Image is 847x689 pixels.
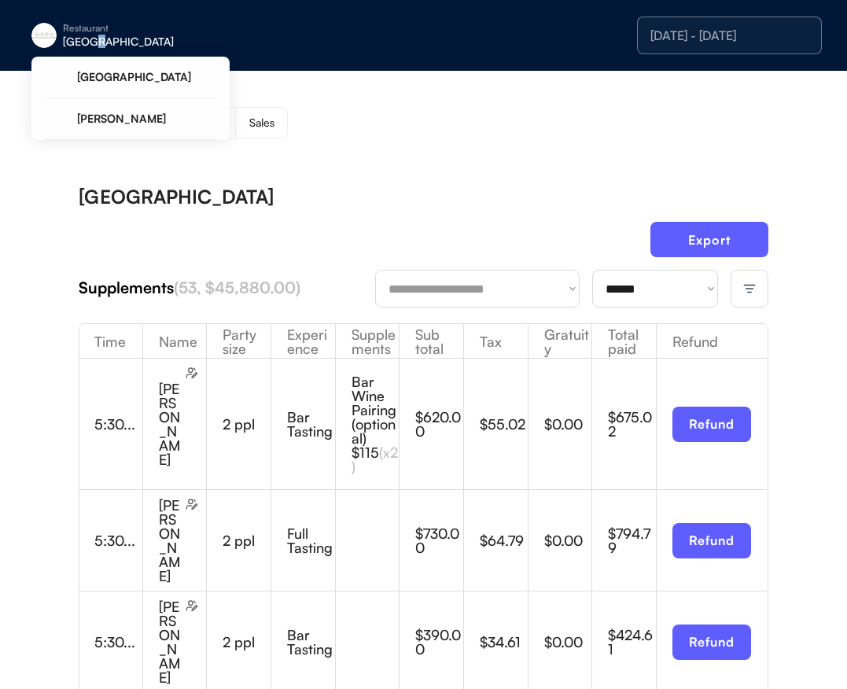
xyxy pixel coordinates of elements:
[201,69,217,85] img: yH5BAEAAAAALAAAAAABAAEAAAIBRAA7
[186,599,198,612] img: users-edit.svg
[44,64,69,90] img: yH5BAEAAAAALAAAAAABAAEAAAIBRAA7
[249,117,274,128] div: Sales
[159,599,183,684] div: [PERSON_NAME]
[159,498,183,583] div: [PERSON_NAME]
[174,278,300,297] font: (53, $45,880.00)
[79,334,142,348] div: Time
[271,327,335,356] div: Experience
[352,444,398,475] font: (x2)
[79,277,375,299] div: Supplements
[94,635,142,649] div: 5:30...
[159,381,183,466] div: [PERSON_NAME]
[415,628,463,656] div: $390.00
[480,417,528,431] div: $55.02
[352,374,400,473] div: Bar Wine Pairing (optional) $115
[44,106,69,131] img: yH5BAEAAAAALAAAAAABAAEAAAIBRAA7
[544,417,592,431] div: $0.00
[672,523,751,558] button: Refund
[544,635,592,649] div: $0.00
[657,334,767,348] div: Refund
[608,628,656,656] div: $424.61
[223,533,271,547] div: 2 ppl
[143,334,207,348] div: Name
[415,526,463,555] div: $730.00
[223,635,271,649] div: 2 ppl
[94,533,142,547] div: 5:30...
[186,498,198,510] img: users-edit.svg
[63,36,261,47] div: [GEOGRAPHIC_DATA]
[415,410,463,438] div: $620.00
[79,187,274,206] div: [GEOGRAPHIC_DATA]
[592,327,656,356] div: Total paid
[650,222,768,257] button: Export
[287,628,335,656] div: Bar Tasting
[186,367,198,379] img: users-edit.svg
[464,334,528,348] div: Tax
[650,29,808,42] div: [DATE] - [DATE]
[94,417,142,431] div: 5:30...
[672,407,751,442] button: Refund
[480,635,528,649] div: $34.61
[223,417,271,431] div: 2 ppl
[544,533,592,547] div: $0.00
[287,526,335,555] div: Full Tasting
[31,23,57,48] img: eleven-madison-park-new-york-ny-logo-1.jpg
[400,327,463,356] div: Sub total
[77,72,193,83] div: [GEOGRAPHIC_DATA]
[207,327,271,356] div: Party size
[672,625,751,660] button: Refund
[77,113,217,124] div: [PERSON_NAME]
[480,533,528,547] div: $64.79
[336,327,400,356] div: Supplements
[608,410,656,438] div: $675.02
[63,24,261,33] div: Restaurant
[287,410,335,438] div: Bar Tasting
[608,526,656,555] div: $794.79
[742,282,757,296] img: filter-lines.svg
[528,327,592,356] div: Gratuity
